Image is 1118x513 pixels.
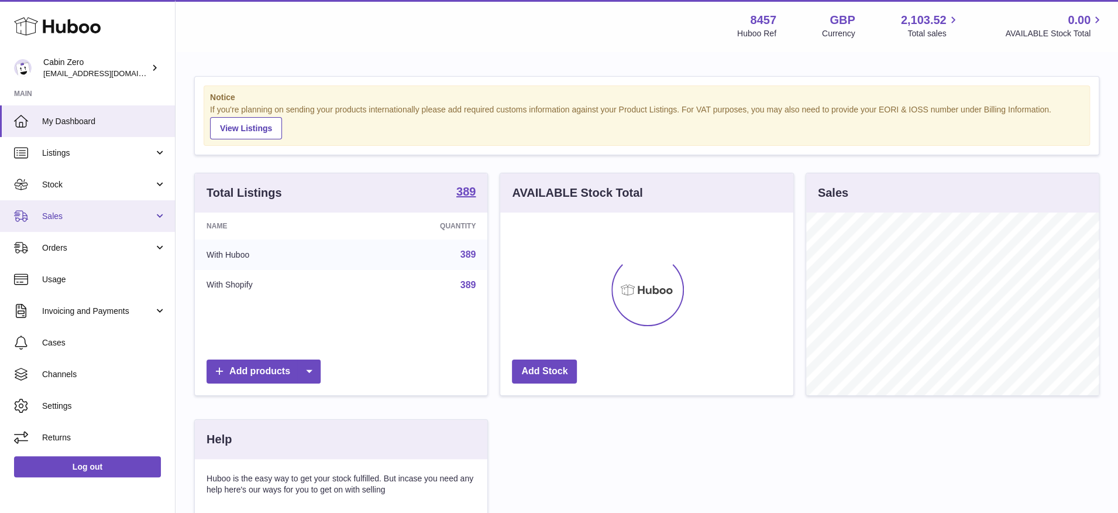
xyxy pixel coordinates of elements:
span: Invoicing and Payments [42,306,154,317]
a: 389 [456,186,476,200]
th: Quantity [353,213,488,240]
div: If you're planning on sending your products internationally please add required customs informati... [210,104,1083,139]
span: [EMAIL_ADDRESS][DOMAIN_NAME] [43,69,172,78]
span: Usage [42,274,166,285]
a: View Listings [210,117,282,139]
strong: 389 [456,186,476,197]
span: Stock [42,179,154,190]
img: huboo@cabinzero.com [14,59,32,77]
td: With Shopify [195,270,353,300]
span: Channels [42,369,166,380]
a: Add Stock [512,360,577,384]
a: 2,103.52 Total sales [901,12,960,39]
a: Add products [207,360,321,384]
span: Orders [42,242,154,254]
th: Name [195,213,353,240]
div: Huboo Ref [737,28,776,39]
div: Cabin Zero [43,57,149,79]
h3: Sales [818,185,848,201]
h3: Total Listings [207,185,282,201]
div: Currency [822,28,855,39]
span: Listings [42,148,154,159]
span: 0.00 [1068,12,1091,28]
span: Cases [42,337,166,348]
span: Settings [42,401,166,412]
h3: Help [207,432,232,447]
p: Huboo is the easy way to get your stock fulfilled. But incase you need any help here's our ways f... [207,473,476,495]
td: With Huboo [195,240,353,270]
strong: Notice [210,92,1083,103]
span: Sales [42,211,154,222]
h3: AVAILABLE Stock Total [512,185,642,201]
a: 0.00 AVAILABLE Stock Total [1005,12,1104,39]
a: 389 [460,249,476,259]
span: Total sales [907,28,959,39]
span: 2,103.52 [901,12,947,28]
span: AVAILABLE Stock Total [1005,28,1104,39]
strong: GBP [830,12,855,28]
a: 389 [460,280,476,290]
a: Log out [14,456,161,477]
span: Returns [42,432,166,443]
span: My Dashboard [42,116,166,127]
strong: 8457 [750,12,776,28]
